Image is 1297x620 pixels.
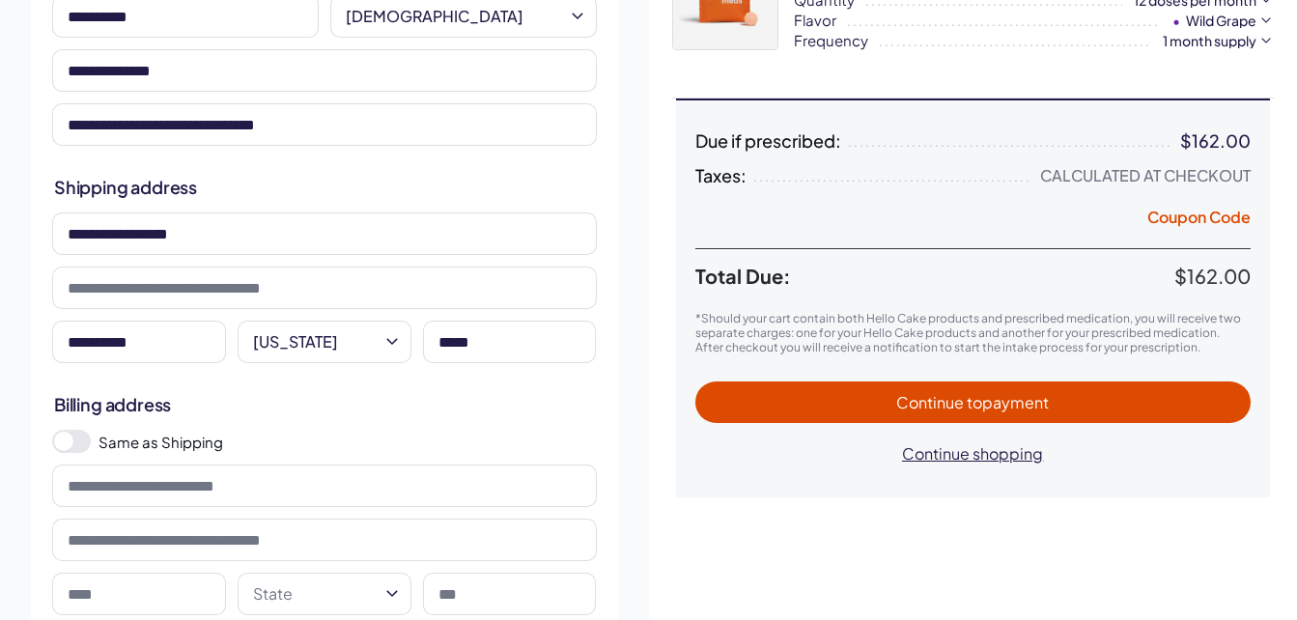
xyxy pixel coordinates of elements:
[967,392,1049,412] span: to payment
[1147,207,1251,234] button: Coupon Code
[695,311,1252,340] p: *Should your cart contain both Hello Cake products and prescribed medication, you will receive tw...
[794,30,868,50] span: Frequency
[695,340,1200,354] span: After checkout you will receive a notification to start the intake process for your prescription.
[794,10,836,30] span: Flavor
[695,131,841,151] span: Due if prescribed:
[896,392,1049,412] span: Continue
[695,166,747,185] span: Taxes:
[1180,131,1251,151] div: $162.00
[883,433,1062,474] button: Continue shopping
[902,443,1043,464] span: Continue shopping
[695,265,1175,288] span: Total Due:
[54,175,595,199] h2: Shipping address
[99,432,597,452] label: Same as Shipping
[695,381,1252,423] button: Continue topayment
[54,392,595,416] h2: Billing address
[1040,166,1251,185] div: Calculated at Checkout
[1174,264,1251,288] span: $162.00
